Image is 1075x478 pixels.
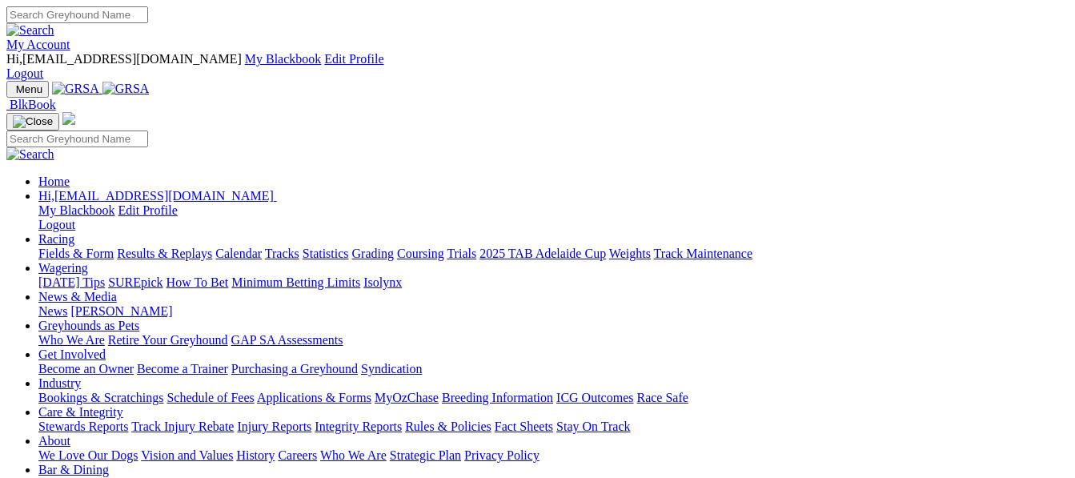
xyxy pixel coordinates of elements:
[38,405,123,419] a: Care & Integrity
[390,448,461,462] a: Strategic Plan
[479,247,606,260] a: 2025 TAB Adelaide Cup
[13,115,53,128] img: Close
[166,275,229,289] a: How To Bet
[118,203,178,217] a: Edit Profile
[108,333,228,347] a: Retire Your Greyhound
[38,247,114,260] a: Fields & Form
[38,275,1069,290] div: Wagering
[654,247,752,260] a: Track Maintenance
[137,362,228,376] a: Become a Trainer
[257,391,371,404] a: Applications & Forms
[10,98,56,111] span: BlkBook
[38,203,115,217] a: My Blackbook
[52,82,99,96] img: GRSA
[38,376,81,390] a: Industry
[397,247,444,260] a: Coursing
[38,304,1069,319] div: News & Media
[236,448,275,462] a: History
[38,290,117,303] a: News & Media
[303,247,349,260] a: Statistics
[38,189,277,203] a: Hi,[EMAIL_ADDRESS][DOMAIN_NAME]
[38,218,75,231] a: Logout
[131,420,234,433] a: Track Injury Rebate
[38,347,106,361] a: Get Involved
[38,362,134,376] a: Become an Owner
[6,81,49,98] button: Toggle navigation
[38,448,1069,463] div: About
[6,113,59,131] button: Toggle navigation
[38,391,163,404] a: Bookings & Scratchings
[38,203,1069,232] div: Hi,[EMAIL_ADDRESS][DOMAIN_NAME]
[442,391,553,404] a: Breeding Information
[6,147,54,162] img: Search
[16,83,42,95] span: Menu
[38,304,67,318] a: News
[6,6,148,23] input: Search
[245,52,322,66] a: My Blackbook
[6,38,70,51] a: My Account
[447,247,476,260] a: Trials
[278,448,317,462] a: Careers
[231,362,358,376] a: Purchasing a Greyhound
[6,23,54,38] img: Search
[265,247,299,260] a: Tracks
[38,420,128,433] a: Stewards Reports
[464,448,540,462] a: Privacy Policy
[315,420,402,433] a: Integrity Reports
[375,391,439,404] a: MyOzChase
[636,391,688,404] a: Race Safe
[324,52,383,66] a: Edit Profile
[361,362,422,376] a: Syndication
[38,448,138,462] a: We Love Our Dogs
[609,247,651,260] a: Weights
[38,232,74,246] a: Racing
[38,434,70,448] a: About
[102,82,150,96] img: GRSA
[6,52,1069,81] div: My Account
[38,362,1069,376] div: Get Involved
[166,391,254,404] a: Schedule of Fees
[6,131,148,147] input: Search
[405,420,491,433] a: Rules & Policies
[6,66,43,80] a: Logout
[231,333,343,347] a: GAP SA Assessments
[38,319,139,332] a: Greyhounds as Pets
[38,247,1069,261] div: Racing
[38,333,1069,347] div: Greyhounds as Pets
[556,420,630,433] a: Stay On Track
[237,420,311,433] a: Injury Reports
[6,52,242,66] span: Hi, [EMAIL_ADDRESS][DOMAIN_NAME]
[38,391,1069,405] div: Industry
[363,275,402,289] a: Isolynx
[141,448,233,462] a: Vision and Values
[108,275,162,289] a: SUREpick
[231,275,360,289] a: Minimum Betting Limits
[38,333,105,347] a: Who We Are
[495,420,553,433] a: Fact Sheets
[38,175,70,188] a: Home
[320,448,387,462] a: Who We Are
[70,304,172,318] a: [PERSON_NAME]
[556,391,633,404] a: ICG Outcomes
[38,261,88,275] a: Wagering
[62,112,75,125] img: logo-grsa-white.png
[215,247,262,260] a: Calendar
[117,247,212,260] a: Results & Replays
[352,247,394,260] a: Grading
[38,275,105,289] a: [DATE] Tips
[38,463,109,476] a: Bar & Dining
[38,189,274,203] span: Hi, [EMAIL_ADDRESS][DOMAIN_NAME]
[6,98,56,111] a: BlkBook
[38,420,1069,434] div: Care & Integrity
